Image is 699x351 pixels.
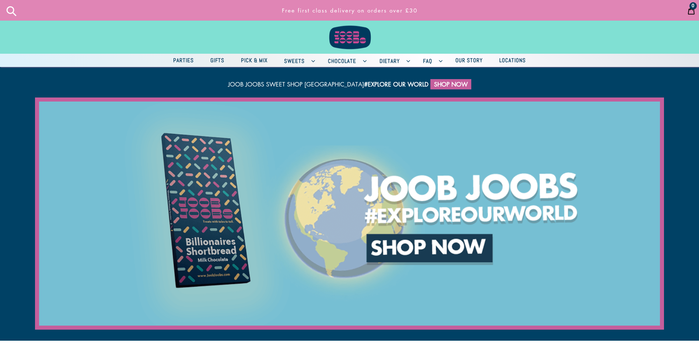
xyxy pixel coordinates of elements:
span: Sweets [280,56,308,65]
a: Parties [166,55,201,66]
a: Pick & Mix [234,55,275,66]
span: Parties [169,56,198,65]
img: shop-joobjoobs_5000x5000_v-1614400675.png [39,102,660,326]
p: Free first class delivery on orders over £30 [205,3,494,18]
a: 0 [684,1,699,19]
span: Gifts [207,56,228,65]
span: Chocolate [324,56,360,65]
span: Our Story [452,56,486,65]
button: Chocolate [321,54,370,67]
span: Pick & Mix [237,56,271,65]
a: Our Story [448,55,490,66]
a: Shop Now [430,79,471,89]
button: Sweets [277,54,319,67]
span: FAQ [419,56,436,65]
a: Free first class delivery on orders over £30 [202,3,497,18]
a: Locations [492,55,533,66]
button: FAQ [416,54,446,67]
span: 0 [692,3,695,8]
strong: #explore our world [364,80,429,88]
img: Joob Joobs [324,4,375,51]
a: Gifts [203,55,232,66]
span: Locations [496,56,530,65]
span: Dietary [376,56,403,65]
button: Dietary [372,54,414,67]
